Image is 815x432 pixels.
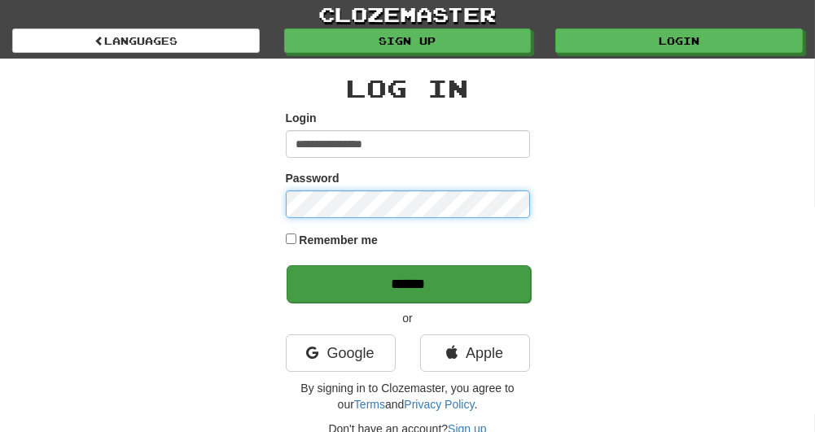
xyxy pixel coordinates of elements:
[286,110,317,126] label: Login
[286,334,396,372] a: Google
[354,398,385,411] a: Terms
[286,310,530,326] p: or
[299,232,378,248] label: Remember me
[286,380,530,412] p: By signing in to Clozemaster, you agree to our and .
[555,28,803,53] a: Login
[404,398,474,411] a: Privacy Policy
[286,75,530,102] h2: Log In
[420,334,530,372] a: Apple
[284,28,532,53] a: Sign up
[286,170,340,186] label: Password
[12,28,260,53] a: Languages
